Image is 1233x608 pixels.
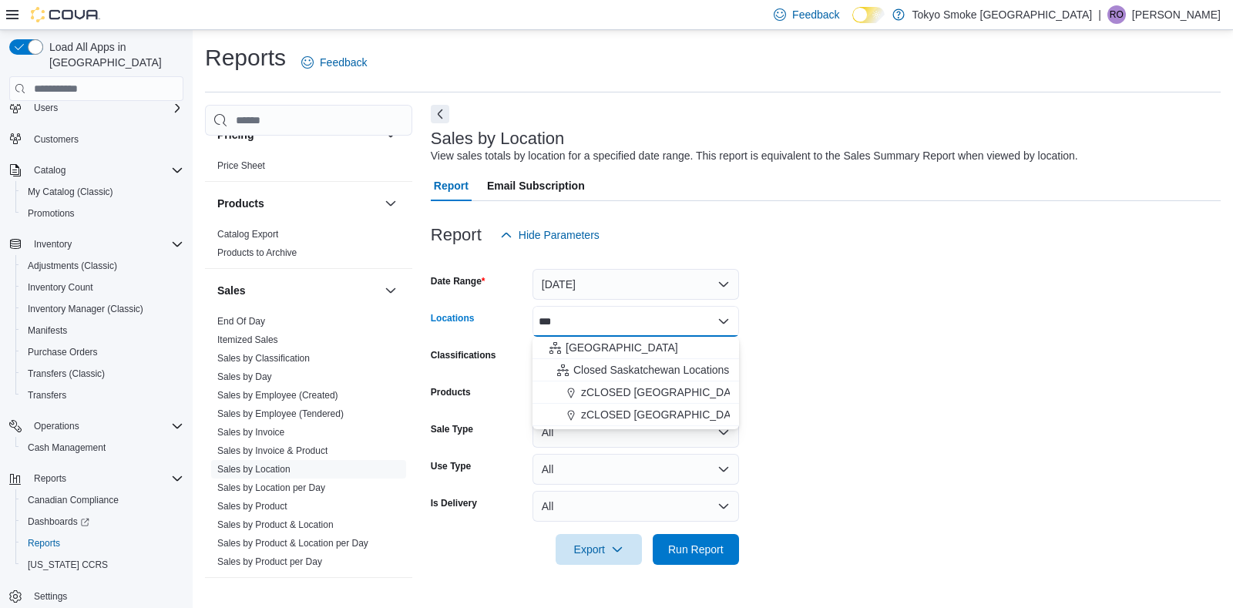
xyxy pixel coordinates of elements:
span: Sales by Employee (Tendered) [217,408,344,420]
button: Closed Saskatchewan Locations [533,359,739,381]
a: Sales by Location per Day [217,482,325,493]
button: My Catalog (Classic) [15,181,190,203]
label: Sale Type [431,423,473,435]
span: Purchase Orders [22,343,183,361]
span: Users [34,102,58,114]
input: Dark Mode [852,7,885,23]
span: Adjustments (Classic) [22,257,183,275]
button: Operations [28,417,86,435]
span: Inventory [34,238,72,250]
label: Date Range [431,275,485,287]
label: Use Type [431,460,471,472]
button: Sales [217,283,378,298]
span: Feedback [792,7,839,22]
a: Sales by Product & Location per Day [217,538,368,549]
span: Price Sheet [217,160,265,172]
button: zCLOSED [GEOGRAPHIC_DATA] [533,381,739,404]
span: Catalog [34,164,66,176]
button: All [533,454,739,485]
span: Canadian Compliance [22,491,183,509]
span: Products to Archive [217,247,297,259]
button: [US_STATE] CCRS [15,554,190,576]
div: Choose from the following options [533,337,739,426]
span: Sales by Location per Day [217,482,325,494]
h3: Sales by Location [431,129,565,148]
h3: Sales [217,283,246,298]
button: Reports [15,532,190,554]
button: Inventory Count [15,277,190,298]
span: Promotions [22,204,183,223]
span: Sales by Invoice [217,426,284,438]
span: Sales by Product [217,500,287,512]
h1: Reports [205,42,286,73]
a: Sales by Product per Day [217,556,322,567]
span: [GEOGRAPHIC_DATA] [566,340,678,355]
a: Dashboards [22,512,96,531]
a: My Catalog (Classic) [22,183,119,201]
button: Purchase Orders [15,341,190,363]
span: Dashboards [28,516,89,528]
button: Users [28,99,64,117]
button: Operations [3,415,190,437]
div: Pricing [205,156,412,181]
span: Sales by Day [217,371,272,383]
span: zCLOSED [GEOGRAPHIC_DATA] [581,385,746,400]
button: Hide Parameters [494,220,606,250]
span: Settings [34,590,67,603]
button: Catalog [28,161,72,180]
a: Cash Management [22,438,112,457]
span: Closed Saskatchewan Locations [573,362,729,378]
a: Sales by Product [217,501,287,512]
span: Inventory Count [22,278,183,297]
span: Sales by Location [217,463,291,475]
span: Report [434,170,469,201]
span: Sales by Employee (Created) [217,389,338,401]
button: Close list of options [717,315,730,328]
span: Canadian Compliance [28,494,119,506]
p: Tokyo Smoke [GEOGRAPHIC_DATA] [912,5,1093,24]
a: [US_STATE] CCRS [22,556,114,574]
a: Sales by Invoice & Product [217,445,328,456]
a: End Of Day [217,316,265,327]
span: Customers [34,133,79,146]
a: Inventory Count [22,278,99,297]
h3: Products [217,196,264,211]
a: Sales by Invoice [217,427,284,438]
span: Inventory [28,235,183,254]
button: Products [217,196,378,211]
a: Manifests [22,321,73,340]
span: Settings [28,586,183,606]
span: Transfers [28,389,66,401]
button: Transfers (Classic) [15,363,190,385]
span: Reports [28,537,60,549]
button: Canadian Compliance [15,489,190,511]
button: Products [381,194,400,213]
span: Operations [34,420,79,432]
a: Canadian Compliance [22,491,125,509]
button: Reports [3,468,190,489]
span: Email Subscription [487,170,585,201]
label: Classifications [431,349,496,361]
div: Products [205,225,412,268]
span: Reports [34,472,66,485]
span: My Catalog (Classic) [22,183,183,201]
button: Customers [3,128,190,150]
span: Customers [28,129,183,149]
span: Inventory Manager (Classic) [28,303,143,315]
p: | [1098,5,1101,24]
a: Sales by Employee (Created) [217,390,338,401]
a: Sales by Day [217,371,272,382]
div: View sales totals by location for a specified date range. This report is equivalent to the Sales ... [431,148,1078,164]
span: Inventory Count [28,281,93,294]
span: Reports [22,534,183,553]
span: Catalog [28,161,183,180]
a: Sales by Product & Location [217,519,334,530]
label: Locations [431,312,475,324]
button: Users [3,97,190,119]
button: Inventory [28,235,78,254]
span: Sales by Product & Location [217,519,334,531]
a: Price Sheet [217,160,265,171]
span: Users [28,99,183,117]
span: Manifests [22,321,183,340]
span: Hide Parameters [519,227,600,243]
